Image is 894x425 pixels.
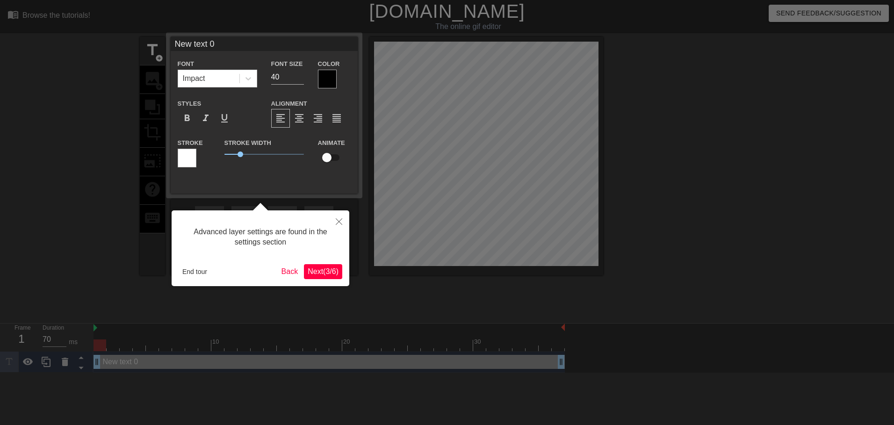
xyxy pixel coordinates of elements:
[329,210,349,232] button: Close
[304,264,342,279] button: Next
[308,267,339,275] span: Next ( 3 / 6 )
[278,264,302,279] button: Back
[179,265,211,279] button: End tour
[179,217,342,257] div: Advanced layer settings are found in the settings section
